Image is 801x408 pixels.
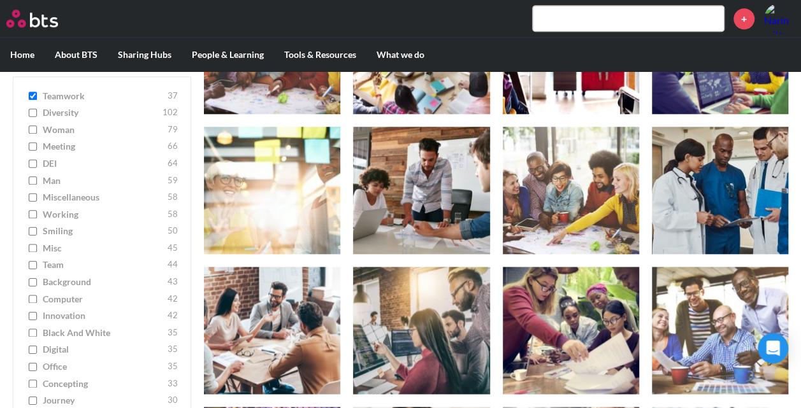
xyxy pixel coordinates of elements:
[45,38,108,71] label: About BTS
[43,310,164,323] span: innovation
[168,276,178,289] span: 43
[43,90,164,102] span: teamwork
[43,192,164,204] span: miscellaneous
[29,397,37,405] input: journey 30
[29,261,37,270] input: team 44
[29,346,37,355] input: digital 35
[168,141,178,153] span: 66
[43,344,164,356] span: digital
[29,227,37,236] input: smiling 50
[43,174,164,187] span: man
[168,208,178,221] span: 58
[29,312,37,321] input: innovation 42
[274,38,366,71] label: Tools & Resources
[758,333,788,363] div: Open Intercom Messenger
[168,90,178,102] span: 37
[29,328,37,337] input: Black and White 35
[29,193,37,202] input: miscellaneous 58
[43,141,164,153] span: meeting
[43,361,164,374] span: office
[733,8,754,29] a: +
[29,379,37,388] input: concepting 33
[43,259,164,272] span: team
[168,293,178,306] span: 42
[43,225,164,238] span: smiling
[29,244,37,253] input: misc 45
[29,295,37,304] input: computer 42
[43,327,164,339] span: Black and White
[168,157,178,170] span: 64
[29,210,37,219] input: working 58
[43,107,159,120] span: diversity
[168,192,178,204] span: 58
[168,395,178,407] span: 30
[43,208,164,221] span: working
[366,38,435,71] label: What we do
[764,3,795,34] img: Narin Srilenawat
[43,123,164,136] span: woman
[29,109,37,118] input: diversity 102
[168,361,178,374] span: 35
[162,107,178,120] span: 102
[764,3,795,34] a: Profile
[168,259,178,272] span: 44
[6,10,58,27] img: BTS Logo
[43,377,164,390] span: concepting
[168,327,178,339] span: 35
[29,278,37,287] input: background 43
[108,38,182,71] label: Sharing Hubs
[29,125,37,134] input: woman 79
[43,157,164,170] span: DEI
[29,159,37,168] input: DEI 64
[43,276,164,289] span: background
[29,143,37,151] input: meeting 66
[168,242,178,255] span: 45
[29,363,37,372] input: office 35
[182,38,274,71] label: People & Learning
[168,123,178,136] span: 79
[6,10,82,27] a: Go home
[168,344,178,356] span: 35
[29,92,37,101] input: teamwork 37
[43,395,164,407] span: journey
[168,225,178,238] span: 50
[168,377,178,390] span: 33
[43,242,164,255] span: misc
[168,310,178,323] span: 42
[168,174,178,187] span: 59
[29,176,37,185] input: man 59
[43,293,164,306] span: computer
